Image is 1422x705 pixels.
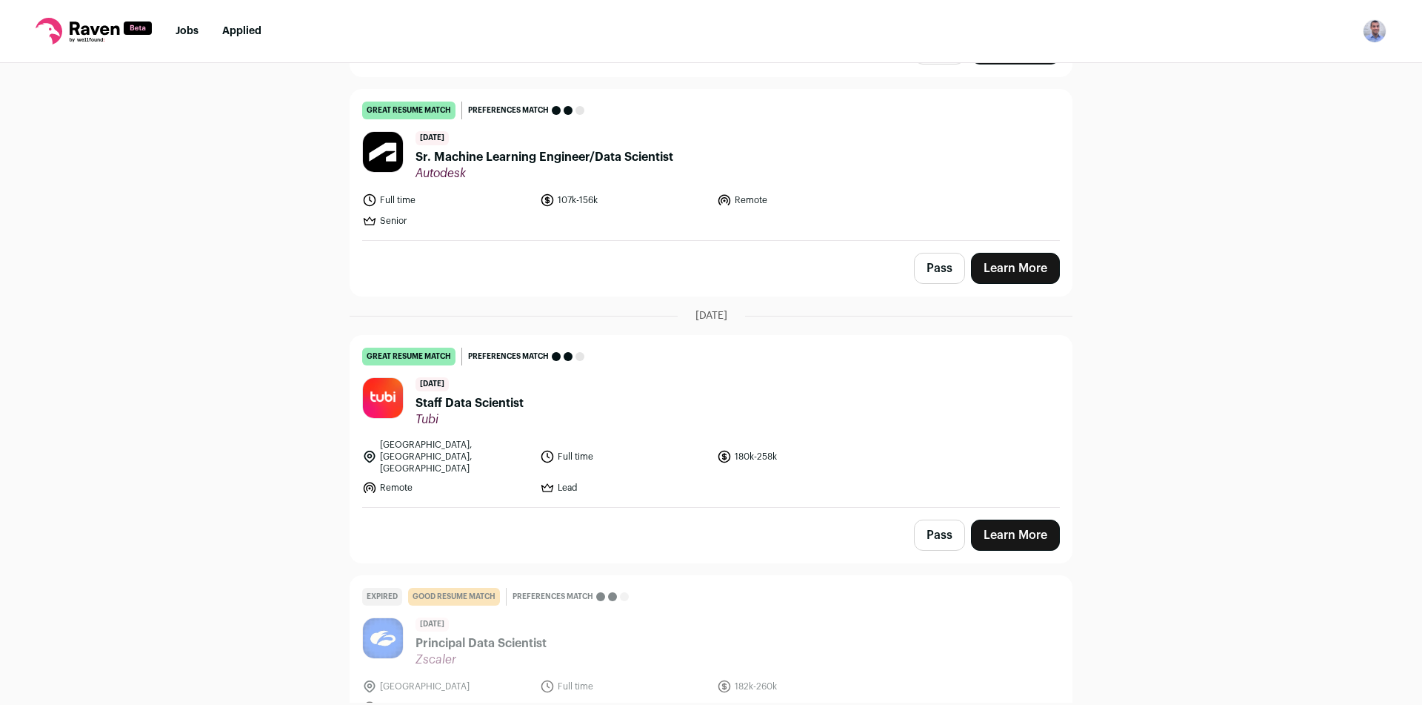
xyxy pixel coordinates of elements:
[415,635,547,652] span: Principal Data Scientist
[362,214,531,228] li: Senior
[362,480,531,495] li: Remote
[362,193,531,208] li: Full time
[362,588,402,606] div: Expired
[914,520,965,551] button: Pass
[415,652,547,667] span: Zscaler
[1363,19,1386,43] img: 10289794-medium_jpg
[415,166,673,181] span: Autodesk
[415,148,673,166] span: Sr. Machine Learning Engineer/Data Scientist
[695,308,727,323] span: [DATE]
[363,618,403,658] img: 7f99977f8b195dd2b4795f113894b23147721d1cc4de53888a98d9c7c4645820.jpg
[415,394,524,412] span: Staff Data Scientist
[540,679,709,694] li: Full time
[222,26,261,36] a: Applied
[1363,19,1386,43] button: Open dropdown
[468,349,549,364] span: Preferences match
[363,132,403,172] img: c18dbe28bd87ac247aa8ded8d86da4794bc385a6d698ac71b04a8e277d5b87e8.jpg
[513,589,593,604] span: Preferences match
[362,439,531,474] li: [GEOGRAPHIC_DATA], [GEOGRAPHIC_DATA], [GEOGRAPHIC_DATA]
[717,679,886,694] li: 182k-260k
[717,193,886,208] li: Remote
[362,348,455,365] div: great resume match
[717,439,886,474] li: 180k-258k
[363,378,403,418] img: c3e7fd625d9afda1d5731447a6fec0cc4588cc23a6df7039a45a5aefe436baf7.jpg
[408,588,500,606] div: good resume match
[176,26,198,36] a: Jobs
[362,102,455,119] div: great resume match
[540,193,709,208] li: 107k-156k
[415,618,449,632] span: [DATE]
[971,253,1060,284] a: Learn More
[914,253,965,284] button: Pass
[468,103,549,118] span: Preferences match
[415,412,524,427] span: Tubi
[350,336,1072,507] a: great resume match Preferences match [DATE] Staff Data Scientist Tubi [GEOGRAPHIC_DATA], [GEOGRAP...
[415,131,449,145] span: [DATE]
[415,377,449,391] span: [DATE]
[350,90,1072,240] a: great resume match Preferences match [DATE] Sr. Machine Learning Engineer/Data Scientist Autodesk...
[362,679,531,694] li: [GEOGRAPHIC_DATA]
[540,439,709,474] li: Full time
[540,480,709,495] li: Lead
[971,520,1060,551] a: Learn More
